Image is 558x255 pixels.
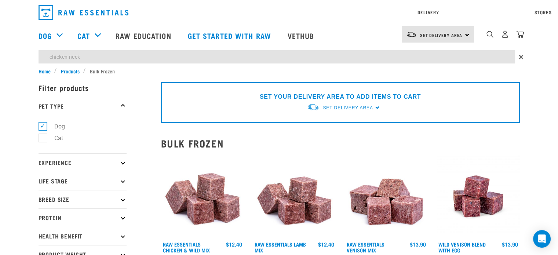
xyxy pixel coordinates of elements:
[260,92,421,101] p: SET YOUR DELIVERY AREA TO ADD ITEMS TO CART
[437,155,520,238] img: Venison Egg 1616
[410,241,426,247] div: $13.90
[39,190,127,208] p: Breed Size
[420,34,463,36] span: Set Delivery Area
[253,155,336,238] img: ?1041 RE Lamb Mix 01
[163,243,210,251] a: Raw Essentials Chicken & Wild Mix
[345,155,428,238] img: 1113 RE Venison Mix 01
[307,103,319,111] img: van-moving.png
[77,30,90,41] a: Cat
[43,134,66,143] label: Cat
[280,21,324,50] a: Vethub
[39,208,127,227] p: Protein
[323,105,373,110] span: Set Delivery Area
[180,21,280,50] a: Get started with Raw
[61,67,80,75] span: Products
[39,67,51,75] span: Home
[39,153,127,172] p: Experience
[406,31,416,38] img: van-moving.png
[33,2,526,23] nav: dropdown navigation
[347,243,384,251] a: Raw Essentials Venison Mix
[39,97,127,115] p: Pet Type
[486,31,493,38] img: home-icon-1@2x.png
[39,50,515,63] input: Search...
[519,50,524,63] span: ×
[161,138,520,149] h2: Bulk Frozen
[501,30,509,38] img: user.png
[502,241,518,247] div: $13.90
[533,230,551,248] div: Open Intercom Messenger
[161,155,244,238] img: Pile Of Cubed Chicken Wild Meat Mix
[516,30,524,38] img: home-icon@2x.png
[226,241,242,247] div: $12.40
[438,243,486,251] a: Wild Venison Blend with Egg
[57,67,83,75] a: Products
[108,21,180,50] a: Raw Education
[255,243,306,251] a: Raw Essentials Lamb Mix
[39,67,55,75] a: Home
[43,122,68,131] label: Dog
[417,11,439,14] a: Delivery
[39,79,127,97] p: Filter products
[39,172,127,190] p: Life Stage
[535,11,552,14] a: Stores
[39,5,128,20] img: Raw Essentials Logo
[39,227,127,245] p: Health Benefit
[39,30,52,41] a: Dog
[39,67,520,75] nav: breadcrumbs
[318,241,334,247] div: $12.40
